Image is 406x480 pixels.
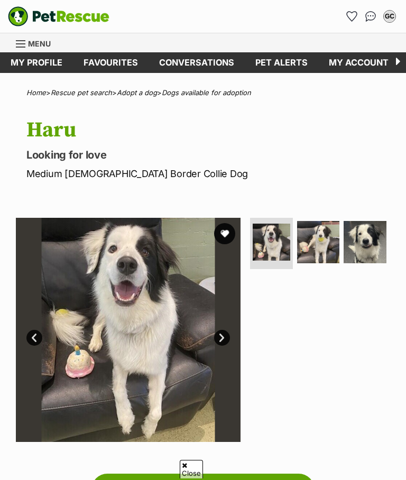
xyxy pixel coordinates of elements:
[297,221,340,264] img: Photo of Haru
[214,330,230,346] a: Next
[245,52,318,73] a: Pet alerts
[343,8,360,25] a: Favourites
[214,223,235,244] button: favourite
[362,8,379,25] a: Conversations
[26,330,42,346] a: Prev
[26,118,390,142] h1: Haru
[26,167,390,181] p: Medium [DEMOGRAPHIC_DATA] Border Collie Dog
[253,224,290,261] img: Photo of Haru
[384,11,395,22] div: GC
[180,460,203,478] span: Close
[26,147,390,162] p: Looking for love
[51,88,112,97] a: Rescue pet search
[26,88,46,97] a: Home
[149,52,245,73] a: conversations
[365,11,376,22] img: chat-41dd97257d64d25036548639549fe6c8038ab92f7586957e7f3b1b290dea8141.svg
[381,8,398,25] button: My account
[343,8,398,25] ul: Account quick links
[318,52,399,73] a: My account
[16,33,58,52] a: Menu
[28,39,51,48] span: Menu
[16,218,241,442] img: Photo of Haru
[162,88,251,97] a: Dogs available for adoption
[8,6,109,26] img: logo-e224e6f780fb5917bec1dbf3a21bbac754714ae5b6737aabdf751b685950b380.svg
[8,6,109,26] a: PetRescue
[117,88,157,97] a: Adopt a dog
[73,52,149,73] a: Favourites
[344,221,386,264] img: Photo of Haru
